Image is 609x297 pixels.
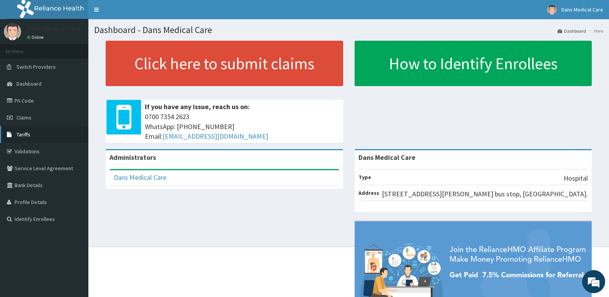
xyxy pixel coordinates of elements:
b: Address [358,189,379,196]
span: 0700 7354 2623 WhatsApp: [PHONE_NUMBER] Email: [145,112,339,141]
a: Dans Medical Care [114,173,166,182]
b: If you have any issue, reach us on: [145,102,250,111]
a: How to Identify Enrollees [355,41,592,86]
h1: Dashboard - Dans Medical Care [94,25,603,35]
span: Claims [17,114,32,121]
li: Here [587,28,603,34]
a: Online [27,35,45,40]
span: Dashboard [17,80,41,87]
p: Dans Medical Care [27,25,81,32]
a: Click here to submit claims [106,41,343,86]
span: Dans Medical Care [561,6,603,13]
p: Hospital [564,173,588,183]
b: Type [358,174,371,181]
a: [EMAIL_ADDRESS][DOMAIN_NAME] [163,132,268,141]
p: [STREET_ADDRESS][PERSON_NAME] bus stop, [GEOGRAPHIC_DATA]. [382,189,588,199]
img: User Image [4,23,21,40]
strong: Dans Medical Care [358,153,415,162]
span: Switch Providers [17,63,56,70]
a: Dashboard [558,28,586,34]
img: User Image [547,5,557,15]
b: Administrators [110,153,156,162]
span: Tariffs [17,131,30,138]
